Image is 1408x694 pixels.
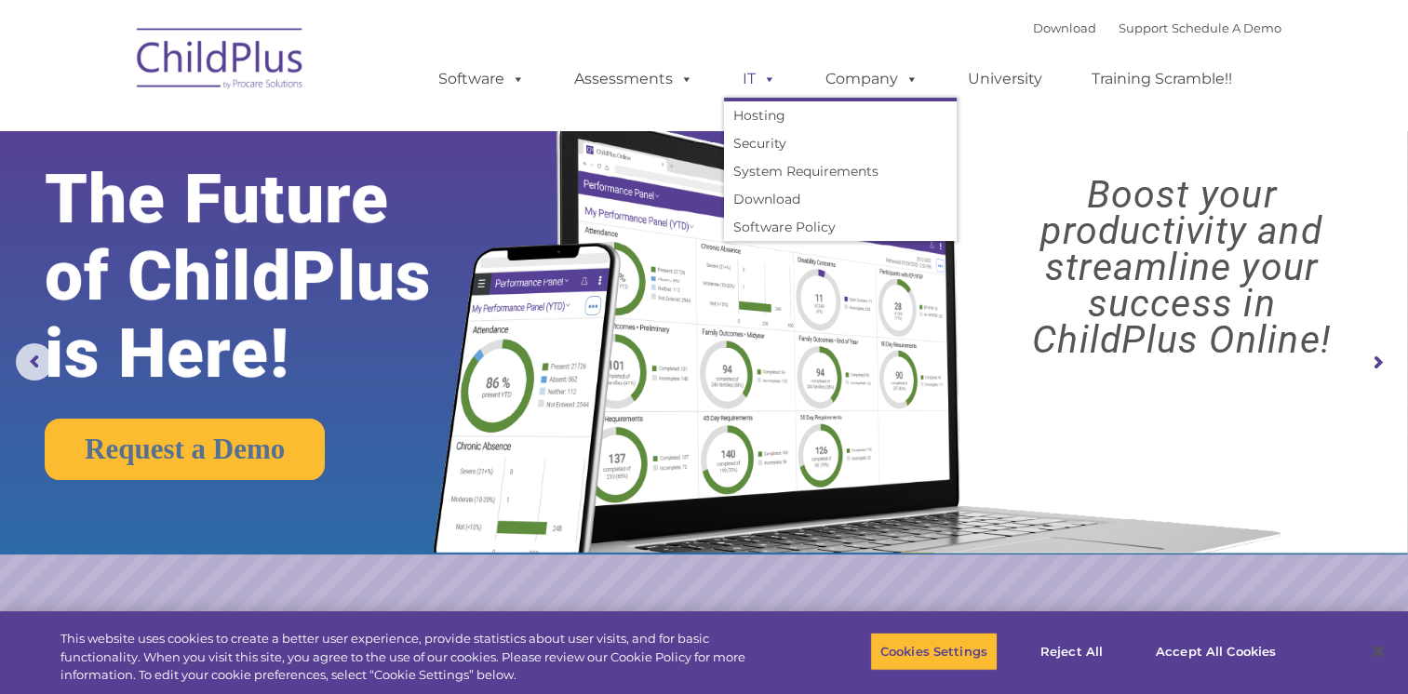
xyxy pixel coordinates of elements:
[1358,631,1399,672] button: Close
[724,129,957,157] a: Security
[1172,20,1281,35] a: Schedule A Demo
[1073,60,1251,98] a: Training Scramble!!
[724,101,957,129] a: Hosting
[420,60,543,98] a: Software
[45,161,494,393] rs-layer: The Future of ChildPlus is Here!
[556,60,712,98] a: Assessments
[724,60,795,98] a: IT
[972,177,1390,358] rs-layer: Boost your productivity and streamline your success in ChildPlus Online!
[1033,20,1281,35] font: |
[949,60,1061,98] a: University
[870,632,998,671] button: Cookies Settings
[259,123,315,137] span: Last name
[45,419,325,480] a: Request a Demo
[1146,632,1286,671] button: Accept All Cookies
[724,213,957,241] a: Software Policy
[724,185,957,213] a: Download
[60,630,774,685] div: This website uses cookies to create a better user experience, provide statistics about user visit...
[1013,632,1130,671] button: Reject All
[724,157,957,185] a: System Requirements
[1119,20,1168,35] a: Support
[259,199,338,213] span: Phone number
[1033,20,1096,35] a: Download
[807,60,937,98] a: Company
[127,15,314,108] img: ChildPlus by Procare Solutions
